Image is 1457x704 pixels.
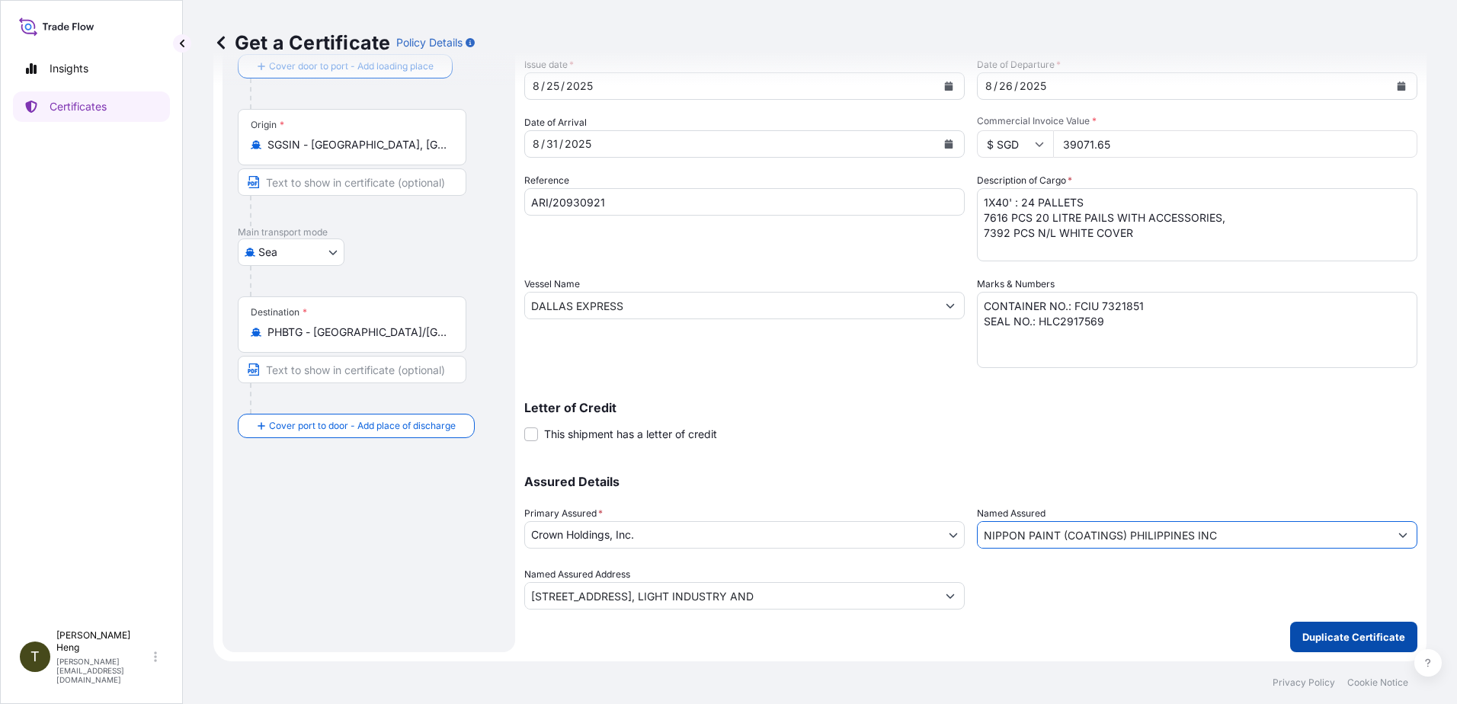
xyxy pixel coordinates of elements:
[238,238,344,266] button: Select transport
[977,277,1055,292] label: Marks & Numbers
[267,325,447,340] input: Destination
[251,306,307,318] div: Destination
[977,115,1417,127] span: Commercial Invoice Value
[997,77,1014,95] div: day,
[1014,77,1018,95] div: /
[213,30,390,55] p: Get a Certificate
[524,277,580,292] label: Vessel Name
[531,77,541,95] div: month,
[524,402,1417,414] p: Letter of Credit
[545,135,559,153] div: day,
[544,427,717,442] span: This shipment has a letter of credit
[50,61,88,76] p: Insights
[561,77,565,95] div: /
[238,414,475,438] button: Cover port to door - Add place of discharge
[559,135,563,153] div: /
[977,292,1417,368] textarea: CONTAINER NO.: TRHU 6630705 SEAL NO.: 30971704
[1273,677,1335,689] a: Privacy Policy
[56,657,151,684] p: [PERSON_NAME][EMAIL_ADDRESS][DOMAIN_NAME]
[1389,74,1414,98] button: Calendar
[937,292,964,319] button: Show suggestions
[977,506,1046,521] label: Named Assured
[524,475,1417,488] p: Assured Details
[563,135,593,153] div: year,
[541,135,545,153] div: /
[13,53,170,84] a: Insights
[1389,521,1417,549] button: Show suggestions
[56,629,151,654] p: [PERSON_NAME] Heng
[238,356,466,383] input: Text to appear on certificate
[937,132,961,156] button: Calendar
[396,35,463,50] p: Policy Details
[50,99,107,114] p: Certificates
[238,168,466,196] input: Text to appear on certificate
[545,77,561,95] div: day,
[978,521,1389,549] input: Assured Name
[531,527,634,542] span: Crown Holdings, Inc.
[30,649,40,664] span: T
[524,521,965,549] button: Crown Holdings, Inc.
[525,582,937,610] input: Named Assured Address
[541,77,545,95] div: /
[565,77,594,95] div: year,
[531,135,541,153] div: month,
[1302,629,1405,645] p: Duplicate Certificate
[13,91,170,122] a: Certificates
[1290,622,1417,652] button: Duplicate Certificate
[977,188,1417,261] textarea: 1X40' : 22 PALLETS 9072 PCS 20 LITRE PAILS WITH ACCESSORIES
[937,74,961,98] button: Calendar
[994,77,997,95] div: /
[524,115,587,130] span: Date of Arrival
[269,418,456,434] span: Cover port to door - Add place of discharge
[1018,77,1048,95] div: year,
[937,582,964,610] button: Show suggestions
[524,173,569,188] label: Reference
[984,77,994,95] div: month,
[267,137,447,152] input: Origin
[1347,677,1408,689] a: Cookie Notice
[258,245,277,260] span: Sea
[524,188,965,216] input: Enter booking reference
[1053,130,1417,158] input: Enter amount
[977,173,1072,188] label: Description of Cargo
[238,226,500,238] p: Main transport mode
[524,506,603,521] span: Primary Assured
[524,567,630,582] label: Named Assured Address
[525,292,937,319] input: Type to search vessel name or IMO
[251,119,284,131] div: Origin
